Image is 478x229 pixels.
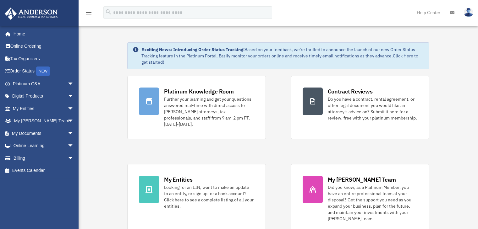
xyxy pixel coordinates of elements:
span: arrow_drop_down [68,115,80,128]
img: Anderson Advisors Platinum Portal [3,8,60,20]
i: menu [85,9,92,16]
a: Order StatusNEW [4,65,83,78]
a: Events Calendar [4,164,83,177]
span: arrow_drop_down [68,152,80,165]
a: My [PERSON_NAME] Teamarrow_drop_down [4,115,83,127]
a: Home [4,28,80,40]
i: search [105,8,112,15]
a: Billingarrow_drop_down [4,152,83,164]
span: arrow_drop_down [68,102,80,115]
div: Do you have a contract, rental agreement, or other legal document you would like an attorney's ad... [328,96,418,121]
div: Did you know, as a Platinum Member, you have an entire professional team at your disposal? Get th... [328,184,418,222]
div: Further your learning and get your questions answered real-time with direct access to [PERSON_NAM... [164,96,254,127]
a: Contract Reviews Do you have a contract, rental agreement, or other legal document you would like... [291,76,429,139]
span: arrow_drop_down [68,90,80,103]
span: arrow_drop_down [68,140,80,152]
a: Platinum Knowledge Room Further your learning and get your questions answered real-time with dire... [127,76,266,139]
a: My Entitiesarrow_drop_down [4,102,83,115]
div: Platinum Knowledge Room [164,88,234,95]
div: Contract Reviews [328,88,373,95]
img: User Pic [464,8,473,17]
a: Tax Organizers [4,52,83,65]
a: Digital Productsarrow_drop_down [4,90,83,103]
strong: Exciting News: Introducing Order Status Tracking! [141,47,244,52]
a: Platinum Q&Aarrow_drop_down [4,77,83,90]
div: Based on your feedback, we're thrilled to announce the launch of our new Order Status Tracking fe... [141,46,424,65]
span: arrow_drop_down [68,77,80,90]
a: Online Ordering [4,40,83,53]
a: My Documentsarrow_drop_down [4,127,83,140]
a: menu [85,11,92,16]
div: NEW [36,67,50,76]
div: My [PERSON_NAME] Team [328,176,396,184]
a: Online Learningarrow_drop_down [4,140,83,152]
div: Looking for an EIN, want to make an update to an entity, or sign up for a bank account? Click her... [164,184,254,209]
span: arrow_drop_down [68,127,80,140]
div: My Entities [164,176,192,184]
a: Click Here to get started! [141,53,418,65]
